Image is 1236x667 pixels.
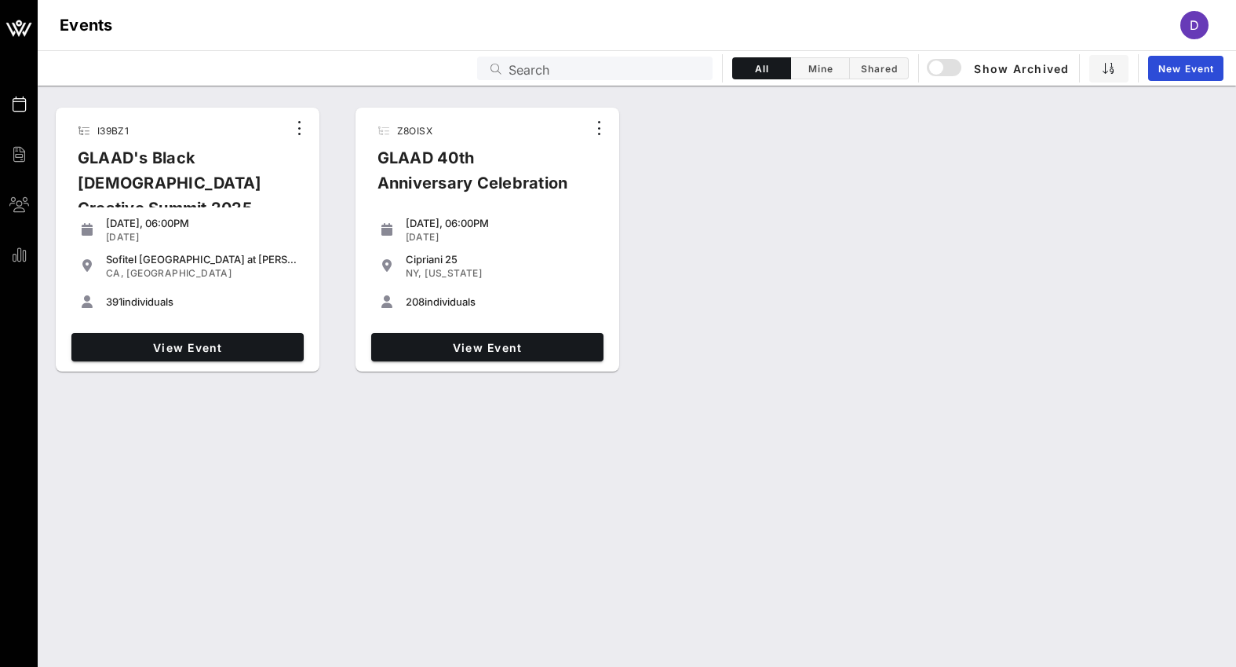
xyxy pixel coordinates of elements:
[425,267,482,279] span: [US_STATE]
[78,341,297,354] span: View Event
[1158,63,1214,75] span: New Event
[106,217,297,229] div: [DATE], 06:00PM
[1148,56,1223,81] a: New Event
[71,333,304,361] a: View Event
[859,63,899,75] span: Shared
[406,267,422,279] span: NY,
[1180,11,1209,39] div: D
[106,253,297,266] div: Sofitel [GEOGRAPHIC_DATA] at [PERSON_NAME][GEOGRAPHIC_DATA]
[406,217,597,229] div: [DATE], 06:00PM
[406,295,425,308] span: 208
[800,63,840,75] span: Mine
[406,295,597,308] div: individuals
[97,125,129,137] span: I39BZ1
[850,57,909,79] button: Shared
[929,59,1069,78] span: Show Archived
[106,267,124,279] span: CA,
[65,145,286,233] div: GLAAD's Black [DEMOGRAPHIC_DATA] Creative Summit 2025
[742,63,781,75] span: All
[365,145,586,208] div: GLAAD 40th Anniversary Celebration
[1190,17,1199,33] span: D
[791,57,850,79] button: Mine
[377,341,597,354] span: View Event
[406,253,597,266] div: Cipriani 25
[406,231,597,244] div: [DATE]
[928,54,1070,82] button: Show Archived
[126,267,232,279] span: [GEOGRAPHIC_DATA]
[106,295,297,308] div: individuals
[106,231,297,244] div: [DATE]
[397,125,432,137] span: Z8OISX
[732,57,791,79] button: All
[371,333,603,361] a: View Event
[106,295,122,308] span: 391
[60,13,113,38] h1: Events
